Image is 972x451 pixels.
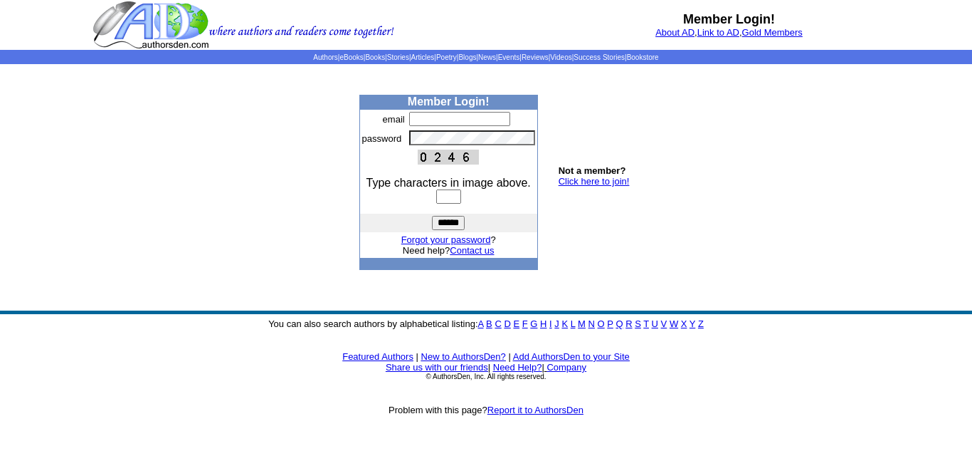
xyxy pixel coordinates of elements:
[513,318,519,329] a: E
[627,53,659,61] a: Bookstore
[513,351,630,362] a: Add AuthorsDen to your Site
[411,53,435,61] a: Articles
[588,318,595,329] a: N
[559,176,630,187] a: Click here to join!
[625,318,632,329] a: R
[401,234,491,245] a: Forgot your password
[697,27,739,38] a: Link to AD
[342,351,413,362] a: Featured Authors
[549,318,552,329] a: I
[478,318,484,329] a: A
[386,362,488,373] a: Share us with our friends
[559,165,626,176] b: Not a member?
[607,318,613,329] a: P
[495,318,501,329] a: C
[635,318,641,329] a: S
[550,53,571,61] a: Videos
[598,318,605,329] a: O
[655,27,803,38] font: , ,
[421,351,506,362] a: New to AuthorsDen?
[655,27,694,38] a: About AD
[498,53,520,61] a: Events
[339,53,363,61] a: eBooks
[458,53,476,61] a: Blogs
[493,362,542,373] a: Need Help?
[670,318,678,329] a: W
[389,405,583,415] font: Problem with this page?
[554,318,559,329] a: J
[540,318,546,329] a: H
[643,318,649,329] a: T
[401,234,496,245] font: ?
[383,114,405,125] font: email
[522,318,528,329] a: F
[742,27,803,38] a: Gold Members
[418,150,479,165] img: This Is CAPTCHA Image
[403,245,495,256] font: Need help?
[530,318,537,329] a: G
[698,318,704,329] a: Z
[408,95,490,108] b: Member Login!
[478,53,496,61] a: News
[542,362,586,373] font: |
[362,133,402,144] font: password
[486,318,492,329] a: B
[616,318,623,329] a: Q
[365,53,385,61] a: Books
[522,53,549,61] a: Reviews
[683,12,775,26] b: Member Login!
[546,362,586,373] a: Company
[508,351,510,362] font: |
[574,53,625,61] a: Success Stories
[416,351,418,362] font: |
[578,318,586,329] a: M
[436,53,457,61] a: Poetry
[561,318,568,329] a: K
[426,373,546,380] font: © AuthorsDen, Inc. All rights reserved.
[571,318,576,329] a: L
[313,53,337,61] a: Authors
[661,318,667,329] a: V
[681,318,687,329] a: X
[366,177,531,189] font: Type characters in image above.
[313,53,658,61] span: | | | | | | | | | | | |
[268,318,704,329] font: You can also search authors by alphabetical listing:
[450,245,494,256] a: Contact us
[488,362,490,373] font: |
[387,53,409,61] a: Stories
[504,318,510,329] a: D
[487,405,583,415] a: Report it to AuthorsDen
[690,318,695,329] a: Y
[652,318,658,329] a: U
